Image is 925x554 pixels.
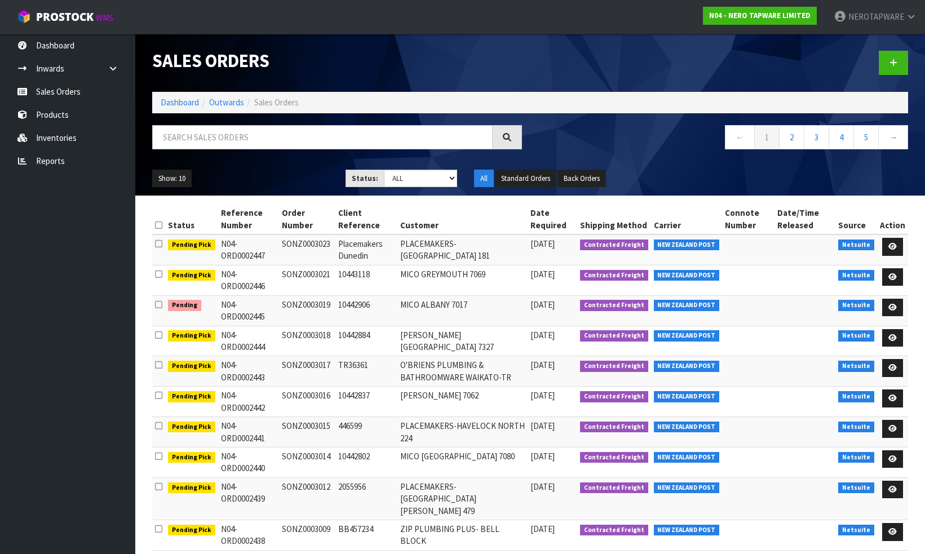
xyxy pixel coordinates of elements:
[848,11,904,22] span: NEROTAPWARE
[829,125,854,149] a: 4
[335,387,397,417] td: 10442837
[335,326,397,356] td: 10442884
[335,447,397,477] td: 10442802
[397,356,528,387] td: O'BRIENS PLUMBING & BATHROOMWARE WAIKATO-TR
[279,326,336,356] td: SONZ0003018
[168,391,215,402] span: Pending Pick
[36,10,94,24] span: ProStock
[838,330,874,342] span: Netsuite
[530,269,555,280] span: [DATE]
[838,422,874,433] span: Netsuite
[654,422,720,433] span: NEW ZEALAND POST
[209,97,244,108] a: Outwards
[335,356,397,387] td: TR36361
[654,330,720,342] span: NEW ZEALAND POST
[218,326,279,356] td: N04-ORD0002444
[804,125,829,149] a: 3
[335,265,397,295] td: 10443118
[709,11,811,20] strong: N04 - NERO TAPWARE LIMITED
[853,125,879,149] a: 5
[838,361,874,372] span: Netsuite
[279,387,336,417] td: SONZ0003016
[168,452,215,463] span: Pending Pick
[530,390,555,401] span: [DATE]
[335,295,397,326] td: 10442906
[168,525,215,536] span: Pending Pick
[654,270,720,281] span: NEW ZEALAND POST
[878,125,908,149] a: →
[335,520,397,551] td: BB457234
[654,240,720,251] span: NEW ZEALAND POST
[580,422,648,433] span: Contracted Freight
[495,170,556,188] button: Standard Orders
[168,330,215,342] span: Pending Pick
[722,204,774,234] th: Connote Number
[152,170,192,188] button: Show: 10
[168,240,215,251] span: Pending Pick
[218,417,279,447] td: N04-ORD0002441
[580,452,648,463] span: Contracted Freight
[279,417,336,447] td: SONZ0003015
[580,330,648,342] span: Contracted Freight
[335,204,397,234] th: Client Reference
[254,97,299,108] span: Sales Orders
[557,170,606,188] button: Back Orders
[168,422,215,433] span: Pending Pick
[397,447,528,477] td: MICO [GEOGRAPHIC_DATA] 7080
[397,295,528,326] td: MICO ALBANY 7017
[530,481,555,492] span: [DATE]
[218,204,279,234] th: Reference Number
[168,300,201,311] span: Pending
[754,125,780,149] a: 1
[539,125,909,153] nav: Page navigation
[218,477,279,520] td: N04-ORD0002439
[218,356,279,387] td: N04-ORD0002443
[580,270,648,281] span: Contracted Freight
[335,477,397,520] td: 2055956
[651,204,723,234] th: Carrier
[168,361,215,372] span: Pending Pick
[168,270,215,281] span: Pending Pick
[654,452,720,463] span: NEW ZEALAND POST
[580,391,648,402] span: Contracted Freight
[279,447,336,477] td: SONZ0003014
[474,170,494,188] button: All
[397,520,528,551] td: ZIP PLUMBING PLUS- BELL BLOCK
[654,482,720,494] span: NEW ZEALAND POST
[877,204,908,234] th: Action
[152,51,522,71] h1: Sales Orders
[279,265,336,295] td: SONZ0003021
[530,420,555,431] span: [DATE]
[17,10,31,24] img: cube-alt.png
[530,330,555,340] span: [DATE]
[152,125,493,149] input: Search sales orders
[580,361,648,372] span: Contracted Freight
[580,525,648,536] span: Contracted Freight
[580,300,648,311] span: Contracted Freight
[577,204,651,234] th: Shipping Method
[352,174,378,183] strong: Status:
[528,204,577,234] th: Date Required
[838,452,874,463] span: Netsuite
[165,204,218,234] th: Status
[838,300,874,311] span: Netsuite
[838,482,874,494] span: Netsuite
[654,391,720,402] span: NEW ZEALAND POST
[774,204,836,234] th: Date/Time Released
[654,300,720,311] span: NEW ZEALAND POST
[530,238,555,249] span: [DATE]
[838,240,874,251] span: Netsuite
[397,234,528,265] td: PLACEMAKERS-[GEOGRAPHIC_DATA] 181
[279,520,336,551] td: SONZ0003009
[397,326,528,356] td: [PERSON_NAME][GEOGRAPHIC_DATA] 7327
[335,234,397,265] td: Placemakers Dunedin
[218,234,279,265] td: N04-ORD0002447
[279,477,336,520] td: SONZ0003012
[161,97,199,108] a: Dashboard
[397,417,528,447] td: PLACEMAKERS-HAVELOCK NORTH 224
[335,417,397,447] td: 446599
[218,520,279,551] td: N04-ORD0002438
[218,387,279,417] td: N04-ORD0002442
[530,524,555,534] span: [DATE]
[838,525,874,536] span: Netsuite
